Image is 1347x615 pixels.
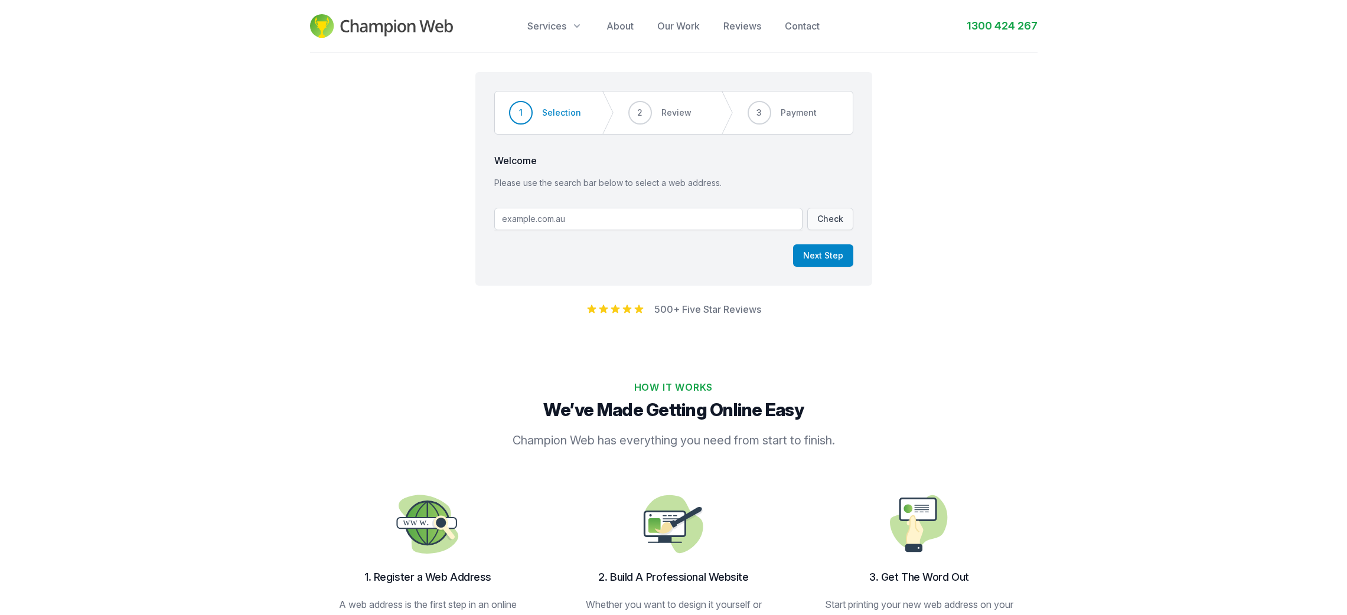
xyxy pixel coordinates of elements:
nav: Progress [494,91,853,135]
span: Review [661,107,692,119]
a: 1300 424 267 [967,18,1038,34]
h3: 1. Register a Web Address [329,569,527,585]
span: 3 [756,107,762,119]
h3: 2. Build A Professional Website [575,569,773,585]
span: Services [527,19,566,33]
p: Champion Web has everything you need from start to finish. [443,432,904,449]
button: Check [807,208,853,230]
h2: How It Works [315,380,1033,394]
p: We’ve Made Getting Online Easy [315,399,1033,420]
span: Payment [781,107,817,119]
img: Design [390,486,466,562]
a: 500+ Five Star Reviews [654,303,761,315]
button: Services [527,19,583,33]
button: Next Step [793,244,853,267]
p: Please use the search bar below to select a web address. [494,177,853,189]
span: Selection [542,107,581,119]
a: Contact [785,19,820,33]
img: Design [882,486,957,562]
span: 1 [519,107,523,119]
a: About [606,19,634,33]
input: example.com.au [494,208,803,230]
img: Champion Web [310,14,454,38]
img: Design [636,486,712,562]
span: 2 [637,107,642,119]
h3: 3. Get The Word Out [820,569,1019,585]
a: Our Work [657,19,700,33]
a: Reviews [723,19,761,33]
span: Welcome [494,153,853,168]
